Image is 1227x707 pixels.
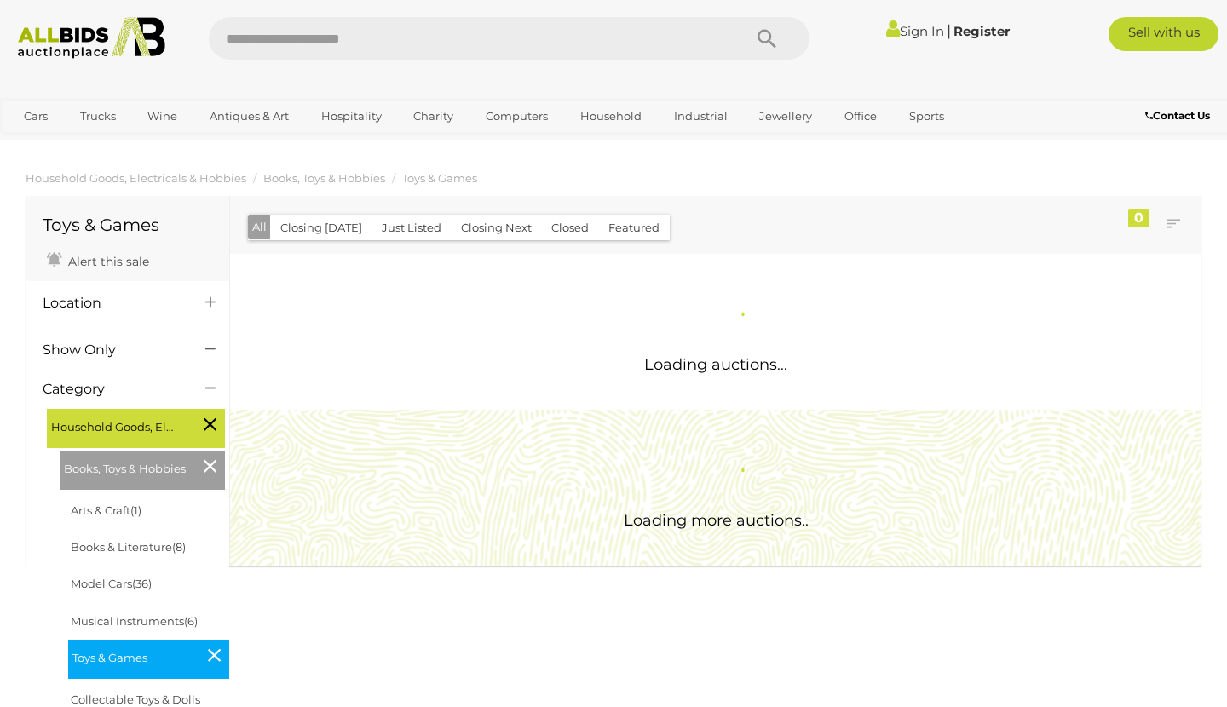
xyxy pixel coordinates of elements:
a: Musical Instruments(6) [71,614,198,628]
a: Model Cars(36) [71,577,152,590]
span: Alert this sale [64,254,149,269]
button: Featured [598,215,670,241]
a: Office [833,102,888,130]
a: Books, Toys & Hobbies [263,171,385,185]
a: [GEOGRAPHIC_DATA] [13,130,156,158]
a: Books & Literature(8) [71,540,186,554]
button: Closed [541,215,599,241]
a: Wine [136,102,188,130]
img: Allbids.com.au [9,17,175,59]
h4: Show Only [43,342,180,358]
span: (36) [132,577,152,590]
a: Arts & Craft(1) [71,503,141,517]
a: Alert this sale [43,247,153,273]
a: Antiques & Art [199,102,300,130]
h4: Category [43,382,180,397]
a: Toys & Games [402,171,477,185]
a: Cars [13,102,59,130]
span: Loading more auctions.. [624,511,809,530]
a: Charity [402,102,464,130]
a: Trucks [69,102,127,130]
a: Collectable Toys & Dolls [71,693,200,706]
button: Search [724,17,809,60]
span: Toys & Games [72,644,200,668]
a: Household Goods, Electricals & Hobbies [26,171,246,185]
div: 0 [1128,209,1149,227]
b: Contact Us [1145,109,1210,122]
a: Computers [475,102,559,130]
button: Closing Next [451,215,542,241]
span: Books, Toys & Hobbies [64,455,192,479]
span: (1) [130,503,141,517]
span: (8) [172,540,186,554]
span: (6) [184,614,198,628]
a: Jewellery [748,102,823,130]
a: Register [953,23,1010,39]
span: | [947,21,951,40]
h1: Toys & Games [43,216,212,234]
a: Hospitality [310,102,393,130]
a: Industrial [663,102,739,130]
span: Loading auctions... [644,355,787,374]
span: Household Goods, Electricals & Hobbies [51,413,179,437]
button: All [248,215,271,239]
h4: Location [43,296,180,311]
a: Sign In [886,23,944,39]
a: Sell with us [1109,17,1218,51]
a: Contact Us [1145,106,1214,125]
button: Just Listed [372,215,452,241]
a: Household [569,102,653,130]
button: Closing [DATE] [270,215,372,241]
a: Sports [898,102,955,130]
